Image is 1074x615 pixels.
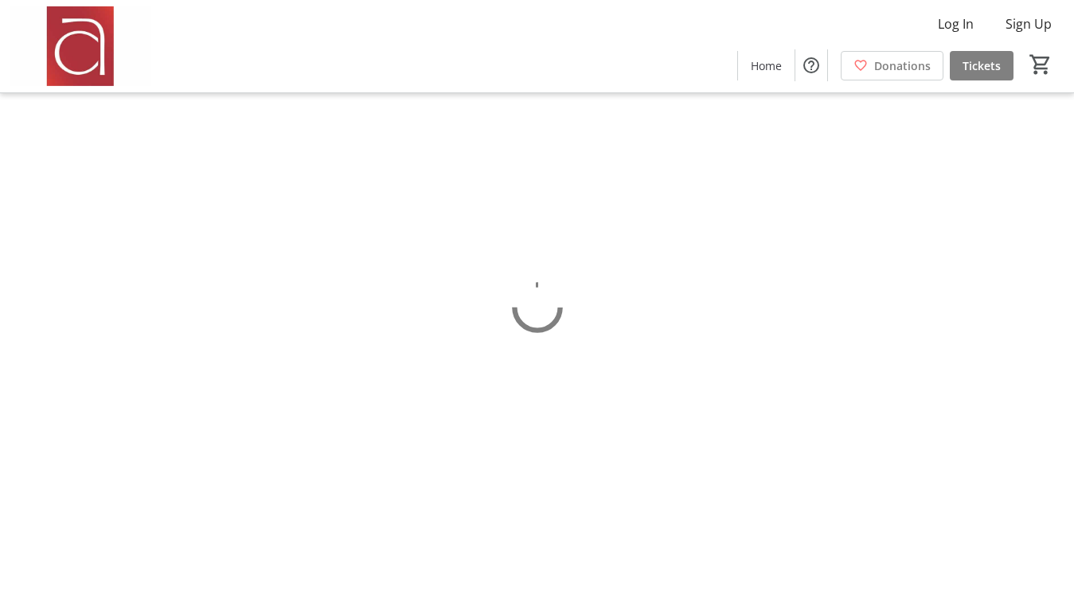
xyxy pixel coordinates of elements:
span: Home [751,57,782,74]
button: Log In [925,11,986,37]
span: Tickets [963,57,1001,74]
a: Donations [841,51,943,80]
span: Sign Up [1006,14,1052,33]
button: Cart [1026,50,1055,79]
button: Help [795,49,827,81]
img: Amadeus Choir of Greater Toronto 's Logo [10,6,151,86]
span: Log In [938,14,974,33]
button: Sign Up [993,11,1064,37]
span: Donations [874,57,931,74]
a: Tickets [950,51,1013,80]
a: Home [738,51,795,80]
